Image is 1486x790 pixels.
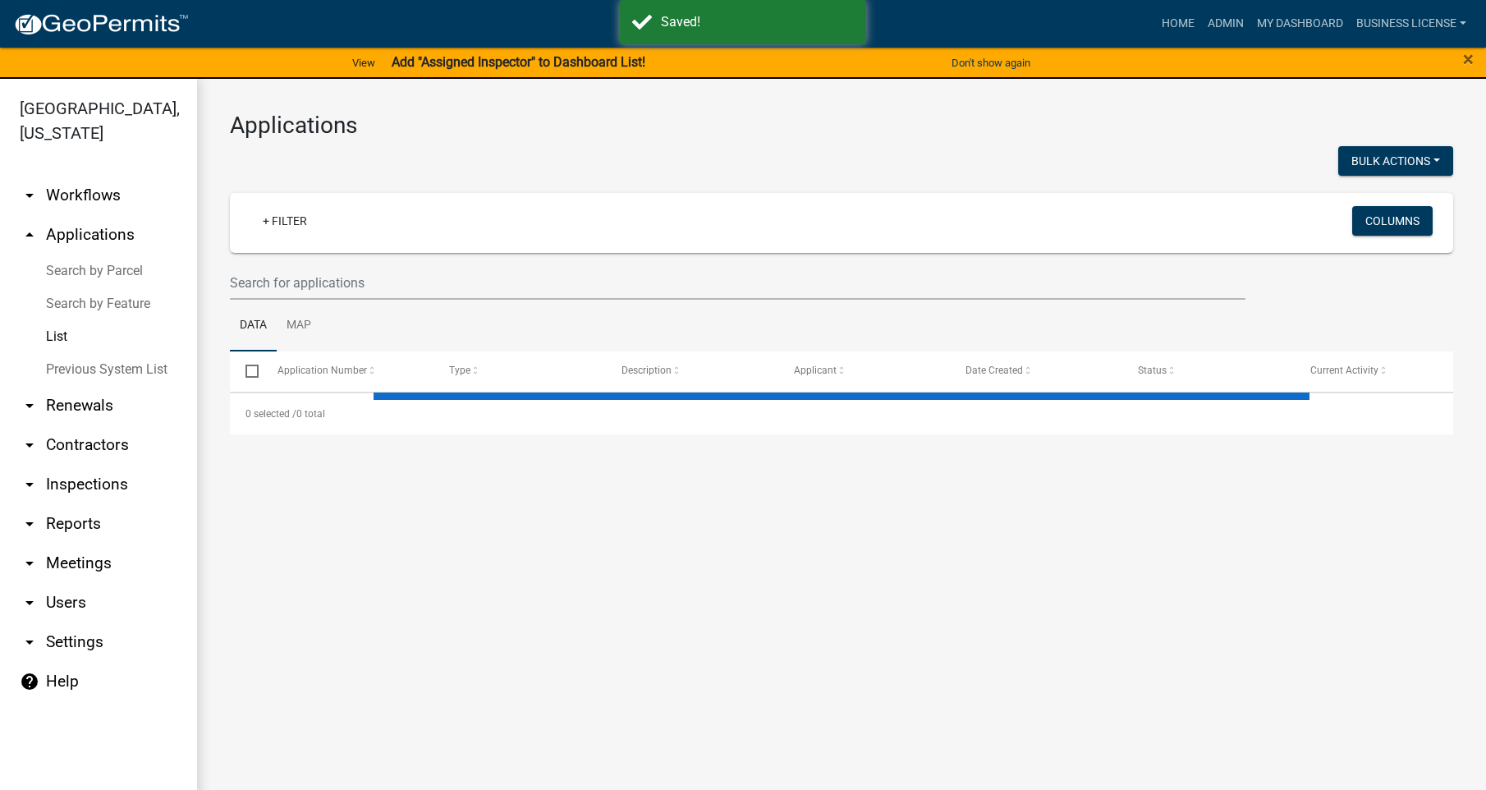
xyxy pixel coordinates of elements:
[1201,8,1250,39] a: Admin
[1138,365,1167,376] span: Status
[1122,351,1295,391] datatable-header-cell: Status
[245,408,296,420] span: 0 selected /
[20,225,39,245] i: arrow_drop_up
[1155,8,1201,39] a: Home
[945,49,1037,76] button: Don't show again
[20,475,39,494] i: arrow_drop_down
[277,300,321,352] a: Map
[1352,206,1433,236] button: Columns
[1350,8,1473,39] a: BUSINESS LICENSE
[1463,49,1474,69] button: Close
[449,365,470,376] span: Type
[230,300,277,352] a: Data
[621,365,672,376] span: Description
[230,351,261,391] datatable-header-cell: Select
[950,351,1122,391] datatable-header-cell: Date Created
[20,593,39,613] i: arrow_drop_down
[230,266,1245,300] input: Search for applications
[20,672,39,691] i: help
[1338,146,1453,176] button: Bulk Actions
[777,351,950,391] datatable-header-cell: Applicant
[1463,48,1474,71] span: ×
[661,12,854,32] div: Saved!
[261,351,433,391] datatable-header-cell: Application Number
[1294,351,1466,391] datatable-header-cell: Current Activity
[965,365,1023,376] span: Date Created
[277,365,367,376] span: Application Number
[230,393,1453,434] div: 0 total
[20,632,39,652] i: arrow_drop_down
[20,514,39,534] i: arrow_drop_down
[250,206,320,236] a: + Filter
[230,112,1453,140] h3: Applications
[1250,8,1350,39] a: My Dashboard
[1310,365,1378,376] span: Current Activity
[346,49,382,76] a: View
[392,54,645,70] strong: Add "Assigned Inspector" to Dashboard List!
[606,351,778,391] datatable-header-cell: Description
[20,553,39,573] i: arrow_drop_down
[20,396,39,416] i: arrow_drop_down
[20,435,39,455] i: arrow_drop_down
[794,365,837,376] span: Applicant
[20,186,39,205] i: arrow_drop_down
[433,351,606,391] datatable-header-cell: Type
